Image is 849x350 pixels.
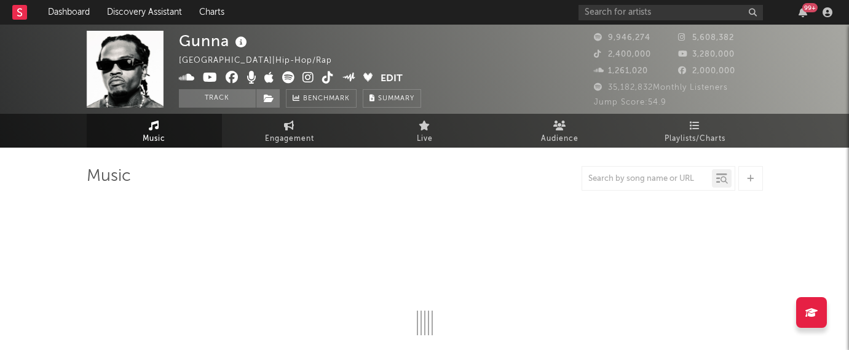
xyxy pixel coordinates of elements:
[678,67,735,75] span: 2,000,000
[286,89,357,108] a: Benchmark
[179,54,346,68] div: [GEOGRAPHIC_DATA] | Hip-Hop/Rap
[541,132,579,146] span: Audience
[628,114,763,148] a: Playlists/Charts
[363,89,421,108] button: Summary
[87,114,222,148] a: Music
[143,132,165,146] span: Music
[492,114,628,148] a: Audience
[594,67,648,75] span: 1,261,020
[179,31,250,51] div: Gunna
[579,5,763,20] input: Search for artists
[357,114,492,148] a: Live
[678,50,735,58] span: 3,280,000
[417,132,433,146] span: Live
[303,92,350,106] span: Benchmark
[594,84,728,92] span: 35,182,832 Monthly Listeners
[222,114,357,148] a: Engagement
[582,174,712,184] input: Search by song name or URL
[381,71,403,87] button: Edit
[594,50,651,58] span: 2,400,000
[265,132,314,146] span: Engagement
[594,98,666,106] span: Jump Score: 54.9
[378,95,414,102] span: Summary
[678,34,734,42] span: 5,608,382
[665,132,725,146] span: Playlists/Charts
[594,34,650,42] span: 9,946,274
[179,89,256,108] button: Track
[799,7,807,17] button: 99+
[802,3,818,12] div: 99 +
